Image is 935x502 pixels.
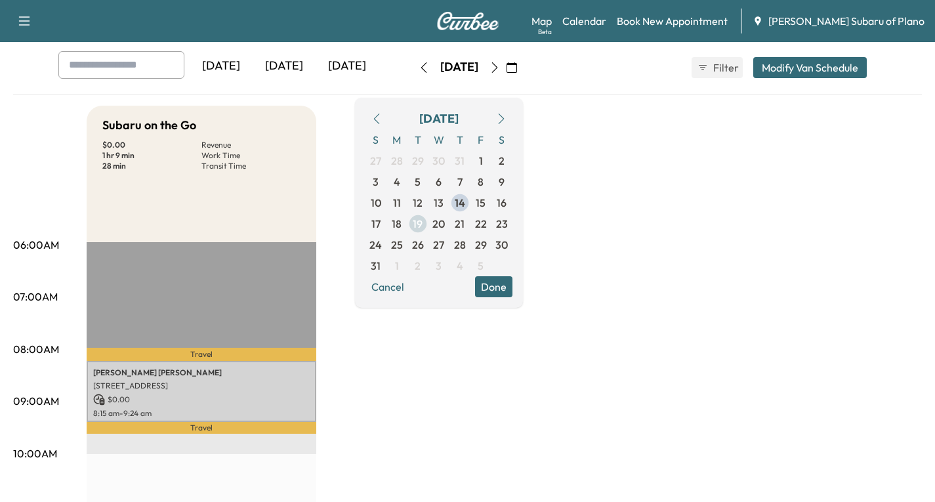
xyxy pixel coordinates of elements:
div: [DATE] [253,51,316,81]
a: Book New Appointment [617,13,728,29]
span: 6 [436,174,442,190]
p: 06:00AM [13,237,59,253]
p: Work Time [201,150,301,161]
span: 30 [432,153,445,169]
span: 2 [499,153,505,169]
span: Filter [713,60,737,75]
p: 8:15 am - 9:24 am [93,408,310,419]
p: $ 0.00 [102,140,201,150]
span: M [386,129,407,150]
span: 3 [373,174,379,190]
span: 27 [370,153,381,169]
span: T [407,129,428,150]
span: [PERSON_NAME] Subaru of Plano [768,13,925,29]
span: 29 [475,237,487,253]
span: 26 [412,237,424,253]
p: Travel [87,348,316,361]
button: Cancel [365,276,410,297]
span: 4 [394,174,400,190]
p: 09:00AM [13,393,59,409]
p: [STREET_ADDRESS] [93,381,310,391]
span: 12 [413,195,423,211]
span: 27 [433,237,444,253]
span: S [491,129,512,150]
span: 5 [478,258,484,274]
a: MapBeta [531,13,552,29]
button: Done [475,276,512,297]
p: 10:00AM [13,446,57,461]
span: 30 [495,237,508,253]
span: 2 [415,258,421,274]
span: 31 [371,258,381,274]
p: 08:00AM [13,341,59,357]
p: 07:00AM [13,289,58,304]
span: 1 [395,258,399,274]
div: Beta [538,27,552,37]
span: 17 [371,216,381,232]
span: F [470,129,491,150]
div: [DATE] [190,51,253,81]
p: 1 hr 9 min [102,150,201,161]
span: 4 [457,258,463,274]
span: 5 [415,174,421,190]
span: 20 [432,216,445,232]
span: 24 [369,237,382,253]
p: Travel [87,422,316,433]
span: 8 [478,174,484,190]
span: 7 [457,174,463,190]
span: 25 [391,237,403,253]
img: Curbee Logo [436,12,499,30]
div: [DATE] [440,59,478,75]
div: [DATE] [316,51,379,81]
span: 15 [476,195,486,211]
span: 28 [391,153,403,169]
p: $ 0.00 [93,394,310,406]
span: 14 [455,195,465,211]
span: 19 [413,216,423,232]
button: Filter [692,57,743,78]
span: 31 [455,153,465,169]
p: Transit Time [201,161,301,171]
p: [PERSON_NAME] [PERSON_NAME] [93,367,310,378]
span: 22 [475,216,487,232]
span: 11 [393,195,401,211]
h5: Subaru on the Go [102,116,196,135]
span: 1 [479,153,483,169]
span: 28 [454,237,466,253]
span: 16 [497,195,507,211]
span: 23 [496,216,508,232]
div: [DATE] [419,110,459,128]
p: Revenue [201,140,301,150]
span: 29 [412,153,424,169]
p: 28 min [102,161,201,171]
button: Modify Van Schedule [753,57,867,78]
span: 10 [371,195,381,211]
span: 18 [392,216,402,232]
span: T [449,129,470,150]
span: S [365,129,386,150]
span: 13 [434,195,444,211]
span: 3 [436,258,442,274]
a: Calendar [562,13,606,29]
span: W [428,129,449,150]
span: 21 [455,216,465,232]
span: 9 [499,174,505,190]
